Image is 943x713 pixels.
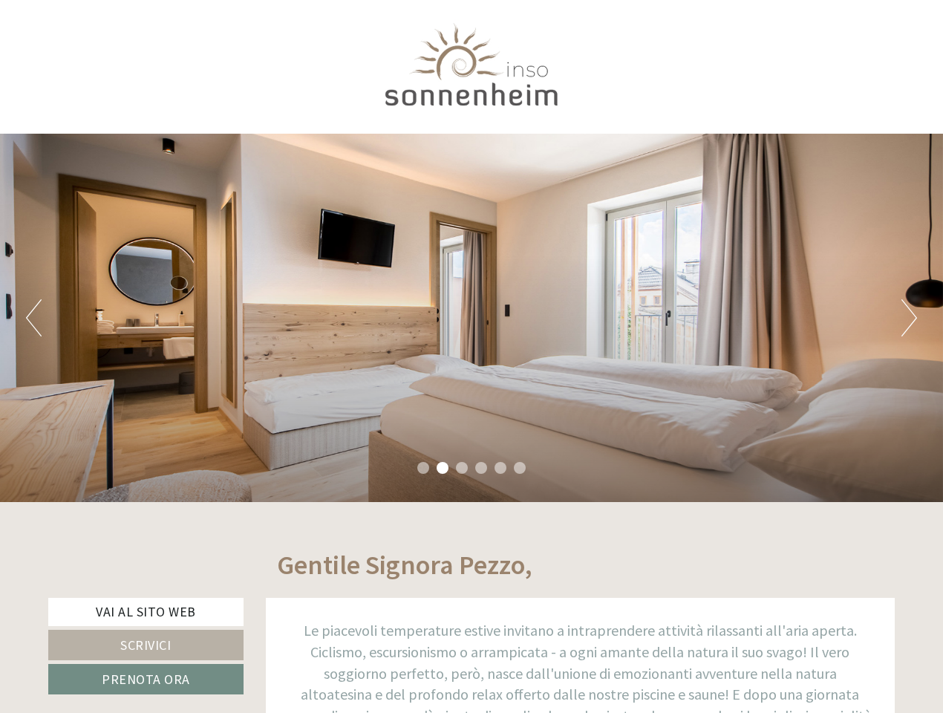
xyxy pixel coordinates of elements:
[48,598,244,626] a: Vai al sito web
[901,299,917,336] button: Next
[26,299,42,336] button: Previous
[48,630,244,660] a: Scrivici
[48,664,244,694] a: Prenota ora
[277,550,532,580] h1: Gentile Signora Pezzo,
